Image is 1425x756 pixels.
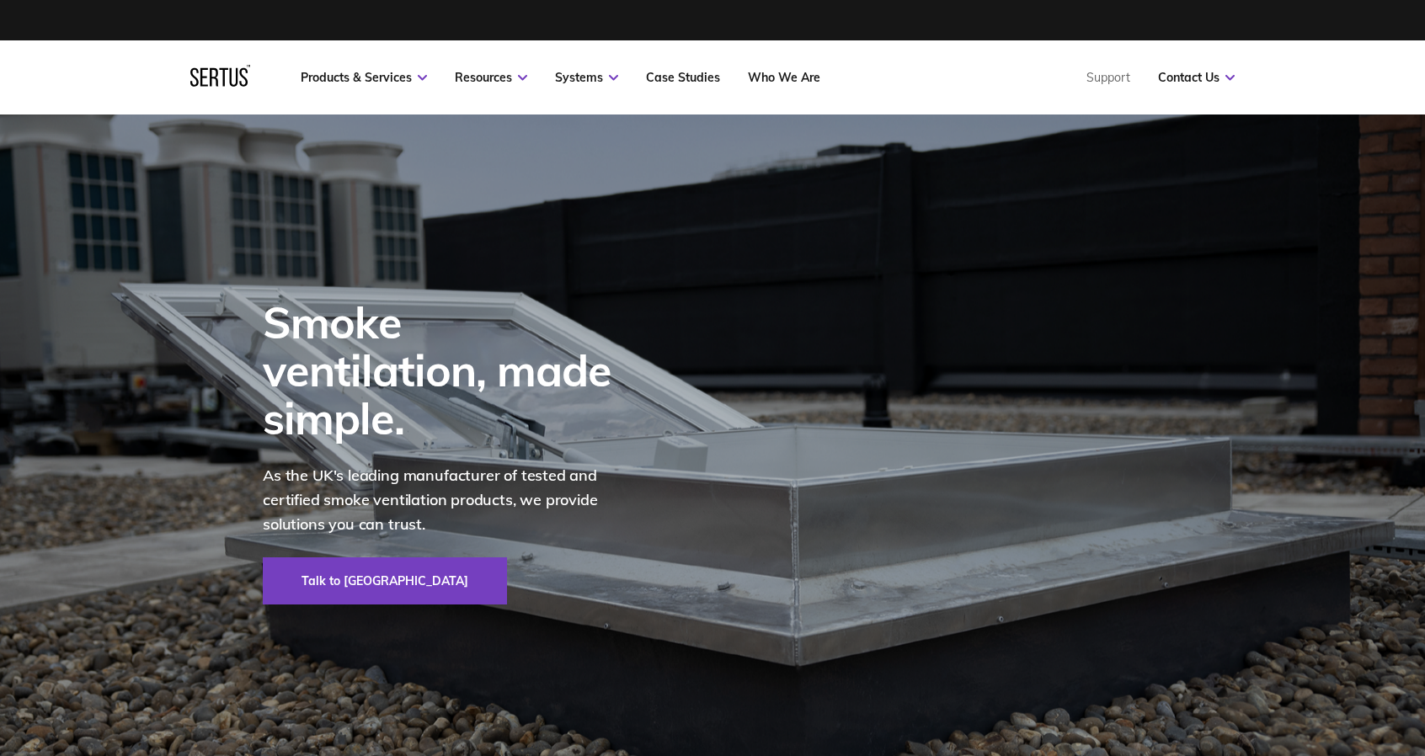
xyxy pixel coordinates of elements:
a: Products & Services [301,70,427,85]
a: Systems [555,70,618,85]
p: As the UK's leading manufacturer of tested and certified smoke ventilation products, we provide s... [263,464,633,536]
div: Smoke ventilation, made simple. [263,298,633,443]
a: Contact Us [1158,70,1235,85]
a: Resources [455,70,527,85]
a: Who We Are [748,70,820,85]
a: Case Studies [646,70,720,85]
a: Support [1086,70,1130,85]
a: Talk to [GEOGRAPHIC_DATA] [263,557,507,604]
